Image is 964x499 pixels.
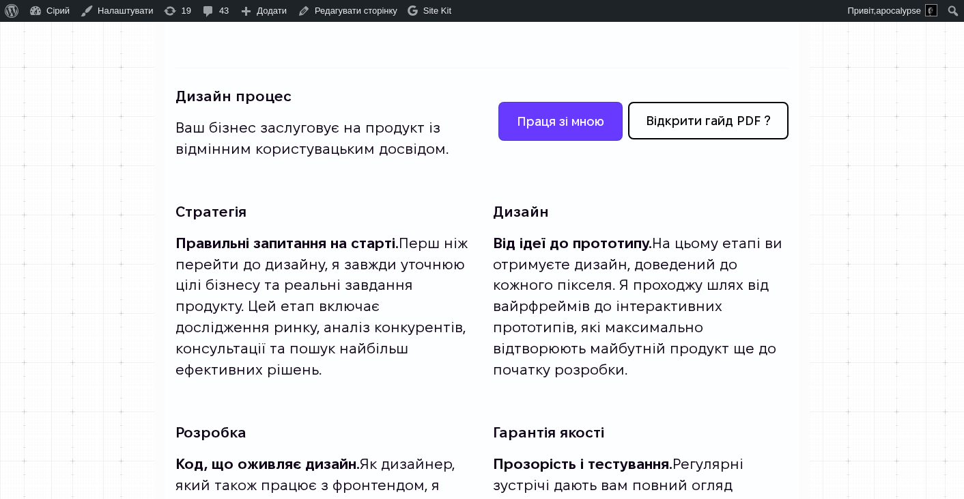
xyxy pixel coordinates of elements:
strong: Від ідеї до прототипу. [493,235,652,251]
h2: Дизайн процес [175,85,471,107]
h2: Дизайн [493,201,789,222]
h2: Розробка [175,422,471,443]
strong: Код, що оживляє дизайн. [175,456,360,472]
p: На цьому етапі ви отримуєте дизайн, доведений до кожного пікселя. Я проходжу шлях від вайрфреймів... [493,233,789,381]
h2: Гарантія якості [493,422,789,443]
span: apocalypse [876,5,921,16]
p: Ваш бізнес заслуговує на продукт із відмінним користувацьким досвідом. [175,118,471,160]
strong: Прозорість і тестування. [493,456,672,472]
span: Site Kit [423,5,451,16]
p: Перш ніж перейти до дизайну, я завжди уточнюю цілі бізнесу та реальні завдання продукту. Цей етап... [175,233,471,381]
a: Праця зі мною [498,102,623,141]
a: Відкрити гайд PDF ? [628,102,789,139]
strong: Правильні запитання на старті. [175,235,399,251]
h2: Стратегія [175,201,471,222]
